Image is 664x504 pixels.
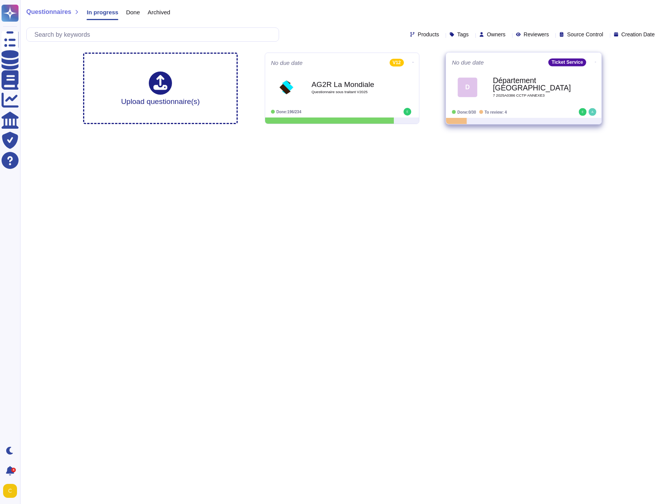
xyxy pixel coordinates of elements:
div: V12 [390,59,404,66]
input: Search by keywords [31,28,279,41]
span: In progress [87,9,118,15]
span: Tags [457,32,469,37]
span: No due date [452,60,484,65]
img: user [579,108,586,116]
span: 7 2025A0386 CCTP ANNEXE3 [493,94,571,98]
span: Archived [148,9,170,15]
span: Done [126,9,140,15]
img: user [589,108,596,116]
span: Done: 196/234 [276,110,301,114]
img: user [3,484,17,498]
img: Logo [277,78,296,97]
span: Done: 0/30 [457,110,476,114]
img: user [404,108,411,116]
div: Upload questionnaire(s) [121,72,200,105]
span: Questionnaire sous traitant V2025 [312,90,389,94]
span: To review: 4 [485,110,507,114]
span: Reviewers [524,32,549,37]
span: Source Control [567,32,603,37]
button: user [2,482,22,499]
span: Creation Date [621,32,655,37]
div: D [458,77,477,97]
span: Products [418,32,439,37]
span: Questionnaires [26,9,71,15]
b: AG2R La Mondiale [312,81,389,88]
span: Owners [487,32,506,37]
b: Département [GEOGRAPHIC_DATA] [493,77,571,92]
span: No due date [271,60,303,66]
div: 4 [11,468,16,472]
div: Ticket Service [548,58,586,66]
